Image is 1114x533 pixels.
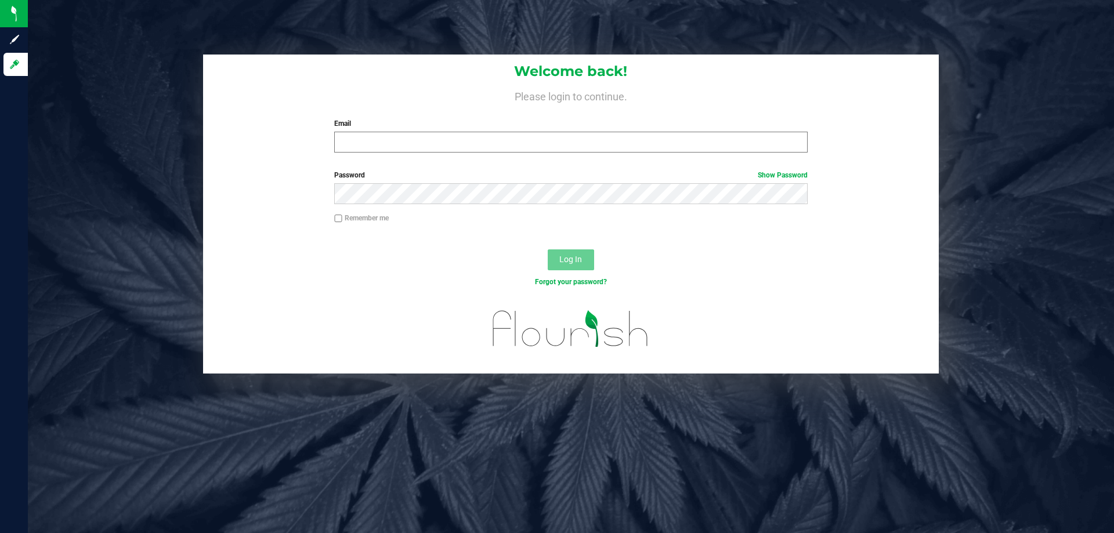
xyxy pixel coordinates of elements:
[559,255,582,264] span: Log In
[334,213,389,223] label: Remember me
[334,171,365,179] span: Password
[479,299,663,358] img: flourish_logo.svg
[9,34,20,45] inline-svg: Sign up
[334,215,342,223] input: Remember me
[535,278,607,286] a: Forgot your password?
[758,171,808,179] a: Show Password
[548,249,594,270] button: Log In
[203,64,939,79] h1: Welcome back!
[9,59,20,70] inline-svg: Log in
[334,118,807,129] label: Email
[203,88,939,102] h4: Please login to continue.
